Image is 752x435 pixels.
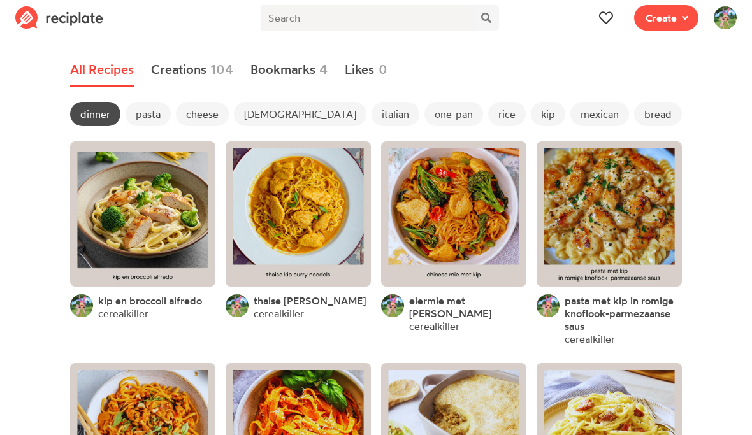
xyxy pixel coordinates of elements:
[254,294,366,307] a: thaise [PERSON_NAME]
[210,60,233,79] span: 104
[234,102,366,126] span: [DEMOGRAPHIC_DATA]
[488,102,526,126] span: rice
[261,5,473,31] input: Search
[409,294,491,320] span: eiermie met [PERSON_NAME]
[409,294,526,320] a: eiermie met [PERSON_NAME]
[565,294,674,332] span: pasta met kip in romige knoflook-parmezaanse saus
[409,320,459,332] a: cerealkiller
[70,102,120,126] span: dinner
[537,294,560,317] img: User's avatar
[176,102,229,126] span: cheese
[381,294,404,317] img: User's avatar
[70,294,93,317] img: User's avatar
[226,294,249,317] img: User's avatar
[565,294,682,332] a: pasta met kip in romige knoflook-parmezaanse saus
[531,102,565,126] span: kip
[372,102,419,126] span: italian
[565,332,615,345] a: cerealkiller
[151,53,234,87] a: Creations104
[570,102,629,126] span: mexican
[646,10,677,25] span: Create
[98,307,148,320] a: cerealkiller
[15,6,103,29] img: Reciplate
[254,307,304,320] a: cerealkiller
[634,5,698,31] button: Create
[424,102,483,126] span: one-pan
[319,60,328,79] span: 4
[250,53,328,87] a: Bookmarks4
[379,60,387,79] span: 0
[345,53,387,87] a: Likes0
[98,294,202,307] a: kip en broccoli alfredo
[714,6,737,29] img: User's avatar
[70,53,134,87] a: All Recipes
[634,102,682,126] span: bread
[126,102,171,126] span: pasta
